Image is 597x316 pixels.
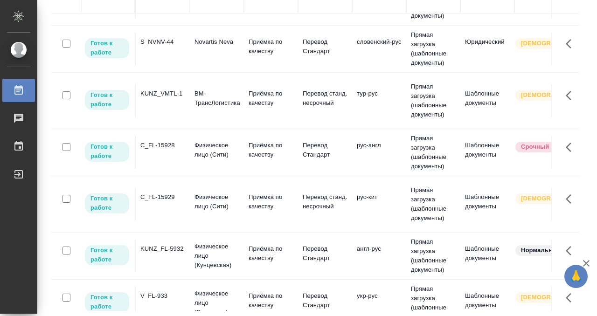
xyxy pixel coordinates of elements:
p: Приёмка по качеству [249,89,293,108]
p: Novartis Neva [194,37,239,47]
td: тур-рус [352,84,406,117]
td: словенский-рус [352,33,406,65]
p: Готов к работе [90,194,124,213]
div: Исполнитель может приступить к работе [84,192,130,214]
p: [DEMOGRAPHIC_DATA] [521,194,568,203]
button: Здесь прячутся важные кнопки [560,84,583,107]
div: C_FL-15928 [140,141,185,150]
p: Приёмка по качеству [249,37,293,56]
p: [DEMOGRAPHIC_DATA] [521,39,568,48]
td: Шаблонные документы [460,188,514,220]
button: 🙏 [564,265,588,288]
p: [DEMOGRAPHIC_DATA] [521,90,568,100]
div: Исполнитель может приступить к работе [84,244,130,266]
div: Исполнитель может приступить к работе [84,291,130,313]
p: Срочный [521,142,549,151]
td: Прямая загрузка (шаблонные документы) [406,26,460,72]
p: Физическое лицо (Сити) [194,192,239,211]
p: Готов к работе [90,142,124,161]
p: [DEMOGRAPHIC_DATA] [521,293,568,302]
p: Готов к работе [90,293,124,311]
div: C_FL-15929 [140,192,185,202]
span: 🙏 [568,267,584,286]
td: англ-рус [352,240,406,272]
p: Готов к работе [90,246,124,264]
td: Прямая загрузка (шаблонные документы) [406,77,460,124]
p: Готов к работе [90,90,124,109]
td: рус-англ [352,136,406,169]
div: Исполнитель может приступить к работе [84,89,130,111]
div: S_NVNV-44 [140,37,185,47]
td: Шаблонные документы [460,84,514,117]
p: Перевод станд. несрочный [303,89,347,108]
p: ВМ-ТрансЛогистика [194,89,239,108]
td: рус-кит [352,188,406,220]
td: Шаблонные документы [460,136,514,169]
td: Прямая загрузка (шаблонные документы) [406,129,460,176]
div: KUNZ_VMTL-1 [140,89,185,98]
p: Перевод Стандарт [303,244,347,263]
p: Перевод Стандарт [303,291,347,310]
p: Приёмка по качеству [249,291,293,310]
p: Приёмка по качеству [249,244,293,263]
div: V_FL-933 [140,291,185,301]
td: Прямая загрузка (шаблонные документы) [406,181,460,227]
div: Исполнитель может приступить к работе [84,141,130,163]
div: KUNZ_FL-5932 [140,244,185,254]
td: Юридический [460,33,514,65]
td: Прямая загрузка (шаблонные документы) [406,233,460,279]
p: Физическое лицо (Кунцевская) [194,242,239,270]
div: Исполнитель может приступить к работе [84,37,130,59]
button: Здесь прячутся важные кнопки [560,136,583,158]
p: Готов к работе [90,39,124,57]
p: Приёмка по качеству [249,141,293,159]
p: Перевод Стандарт [303,141,347,159]
p: Физическое лицо (Сити) [194,141,239,159]
p: Перевод станд. несрочный [303,192,347,211]
button: Здесь прячутся важные кнопки [560,33,583,55]
p: Перевод Стандарт [303,37,347,56]
button: Здесь прячутся важные кнопки [560,287,583,309]
p: Нормальный [521,246,561,255]
button: Здесь прячутся важные кнопки [560,188,583,210]
button: Здесь прячутся важные кнопки [560,240,583,262]
td: Шаблонные документы [460,240,514,272]
p: Приёмка по качеству [249,192,293,211]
